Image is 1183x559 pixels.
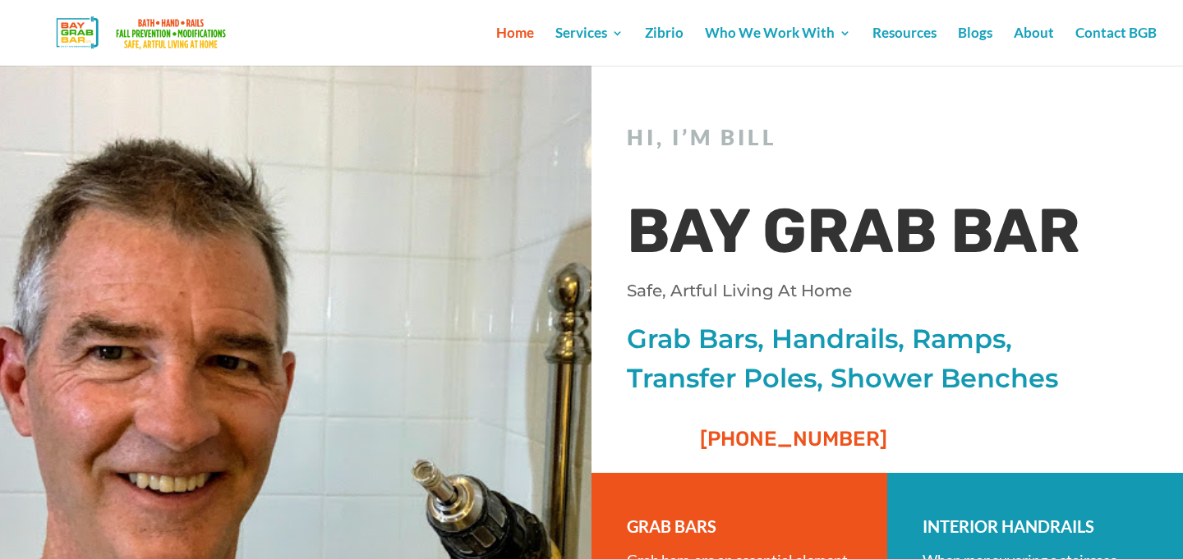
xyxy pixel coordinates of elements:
a: Zibrio [645,27,684,66]
a: Who We Work With [705,27,851,66]
a: Resources [872,27,937,66]
a: About [1014,27,1054,66]
a: Blogs [958,27,992,66]
p: Safe, Artful Living At Home [627,279,1120,302]
h1: BAY GRAB BAR [627,191,1120,280]
a: Services [555,27,624,66]
span: [PHONE_NUMBER] [700,427,887,451]
a: Contact BGB [1075,27,1157,66]
img: Bay Grab Bar [28,11,259,54]
p: Grab Bars, Handrails, Ramps, Transfer Poles, Shower Benches [627,319,1120,398]
h2: Hi, I’m Bill [627,125,1120,158]
a: Home [496,27,534,66]
h3: INTERIOR HANDRAILS [923,514,1148,547]
h3: GRAB BARS [627,514,852,547]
